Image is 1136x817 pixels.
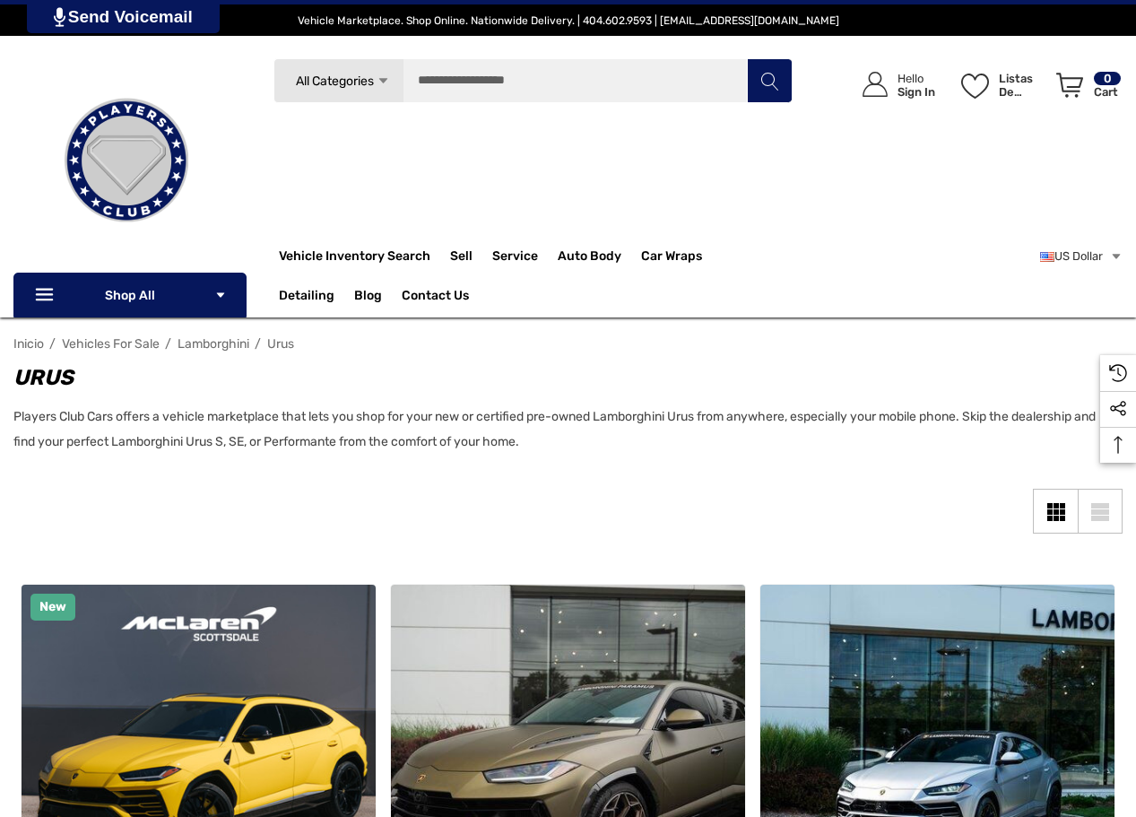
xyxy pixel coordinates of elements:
a: Car Wraps [641,239,722,274]
a: Sell [450,239,492,274]
nav: Breadcrumb [13,328,1123,360]
span: Auto Body [558,248,621,268]
a: Listas de deseos Listas de deseos [953,54,1048,116]
a: Carrito con 0 artículos [1048,54,1123,124]
svg: Recently Viewed [1109,364,1127,382]
a: Grid View [1033,489,1078,534]
svg: Icon User Account [863,72,888,97]
a: All Categories Icon Arrow Down Icon Arrow Up [273,58,403,103]
span: New [39,599,66,614]
svg: Icon Arrow Down [377,74,390,88]
span: All Categories [296,74,374,89]
a: Service [492,239,558,274]
svg: Review Your Cart [1056,73,1083,98]
span: Service [492,248,538,268]
a: Seleccionar moneda: USD [1040,239,1123,274]
p: Sign In [898,85,935,99]
button: Buscar [747,58,792,103]
svg: Listas de deseos [961,74,989,99]
span: Car Wraps [641,248,702,268]
svg: Icon Arrow Down [214,289,227,301]
a: Auto Body [558,239,641,274]
a: Inicio [13,336,44,352]
span: Sell [450,248,473,268]
a: Lamborghini [178,336,249,352]
a: Blog [354,288,382,308]
img: Players Club | Cars For Sale [37,71,216,250]
img: PjwhLS0gR2VuZXJhdG9yOiBHcmF2aXQuaW8gLS0+PHN2ZyB4bWxucz0iaHR0cDovL3d3dy53My5vcmcvMjAwMC9zdmciIHhtb... [54,7,65,27]
a: Iniciar sesión [842,54,944,116]
p: Hello [898,72,935,85]
span: Vehicle Marketplace. Shop Online. Nationwide Delivery. | 404.602.9593 | [EMAIL_ADDRESS][DOMAIN_NAME] [298,14,839,27]
a: Urus [267,336,294,352]
span: Detailing [279,288,334,308]
a: Vehicle Inventory Search [279,248,430,268]
p: Listas de deseos [999,72,1046,99]
p: Players Club Cars offers a vehicle marketplace that lets you shop for your new or certified pre-o... [13,404,1105,455]
a: Detailing [279,278,354,314]
svg: Social Media [1109,400,1127,418]
svg: Top [1100,436,1136,454]
p: Cart [1094,85,1121,99]
a: List View [1078,489,1123,534]
a: Contact Us [402,288,469,308]
p: Shop All [13,273,247,317]
p: 0 [1094,72,1121,85]
svg: Icon Line [33,285,60,306]
a: Vehicles For Sale [62,336,160,352]
h1: Urus [13,361,1105,394]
